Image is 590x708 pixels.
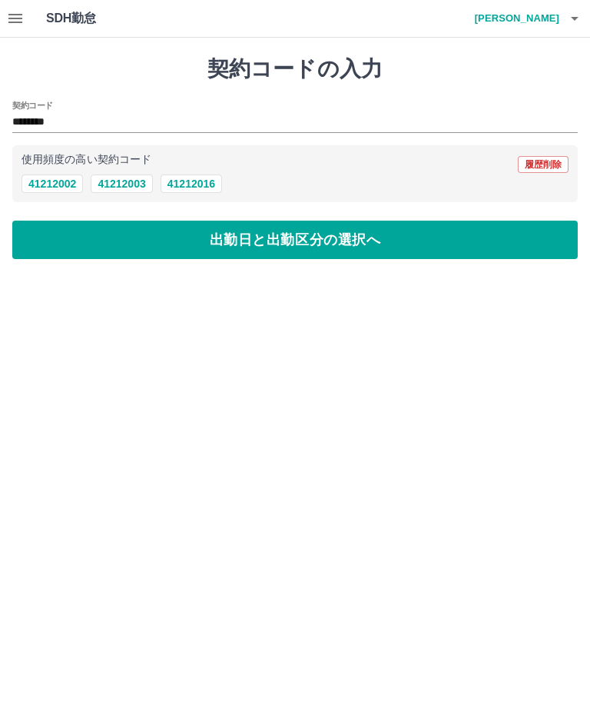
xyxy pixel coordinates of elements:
[12,221,578,259] button: 出勤日と出勤区分の選択へ
[91,175,152,193] button: 41212003
[518,156,568,173] button: 履歴削除
[161,175,222,193] button: 41212016
[12,99,53,111] h2: 契約コード
[22,155,151,165] p: 使用頻度の高い契約コード
[22,175,83,193] button: 41212002
[12,56,578,82] h1: 契約コードの入力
